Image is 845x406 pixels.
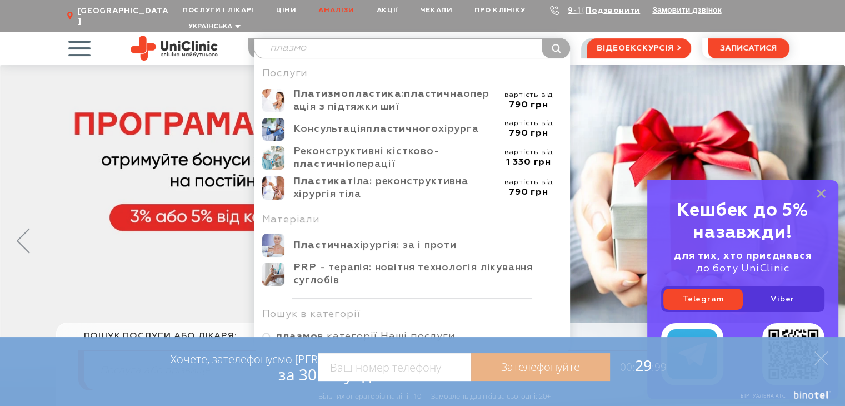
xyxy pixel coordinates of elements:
img: Платизмопластика: пластична операція з підтяжки шиї [262,89,284,112]
div: Послуги [262,67,562,80]
button: Замовити дзвінок [652,6,721,14]
a: Реконструктивні кістково-пластичні операції Реконструктивні кістково-пластичніоперації вартість в... [262,145,562,171]
span: записатися [720,44,777,52]
span: :99 [652,360,667,374]
a: Viber [743,289,822,310]
a: Зателефонуйте [471,353,610,381]
b: пластичні [293,159,349,169]
div: Хочете, зателефонуємо [PERSON_NAME] [171,352,378,383]
button: Українська [186,23,241,31]
div: : операція з підтяжки шиї [293,88,496,113]
span: Віртуальна АТС [741,392,786,399]
div: 790 грн [495,100,562,111]
img: Uniclinic [131,36,218,61]
a: PRP - терапія: новітня технологія лікування суглобів PRP - терапія: новітня технологія лікування ... [262,261,562,287]
div: вартість від [495,148,562,157]
span: в категорії Наші послуги [276,330,562,343]
div: 790 грн [495,187,562,198]
div: 790 грн [495,128,562,139]
a: Подзвонити [586,7,640,14]
input: Послуга або прізвище [254,39,570,58]
div: хірургія: за і проти [293,239,562,252]
div: Реконструктивні кістково- операції [293,145,496,171]
b: пластичного [366,124,438,134]
input: Ваш номер телефону [318,353,471,381]
img: Пластика тіла: реконструктивна хірургія тіла [262,176,284,200]
div: до боту UniClinic [661,250,824,275]
div: PRP - терапія: новітня технологія лікування суглобів [293,261,562,287]
div: вартість від [495,91,562,100]
a: Платизмопластика: пластична операція з підтяжки шиї Платизмопластика:пластичнаоперація з підтяжки... [262,88,562,113]
div: Пошук в категорії [262,298,562,326]
span: [GEOGRAPHIC_DATA] [77,6,172,26]
div: Кешбек до 5% назавжди! [661,200,824,244]
div: Вільних операторів на лінії: 10 Замовлень дзвінків за сьогодні: 20+ [318,392,551,400]
b: пластична [404,89,463,99]
div: тіла: реконструктивна хірургія тіла [293,175,496,201]
div: 1 330 грн [495,157,562,168]
b: для тих, хто приєднався [674,251,812,261]
a: Віртуальна АТС [728,391,831,406]
a: Пластична хірургія: за і проти Пластичнахірургія: за і проти [262,234,562,257]
img: PRP - терапія: новітня технологія лікування суглобів [262,263,284,286]
b: плазмо [276,331,318,341]
div: вартість від [495,178,562,187]
a: Консультація пластичного хірурга Консультаціяпластичногохірурга вартість від 790 грн [262,118,562,141]
a: Telegram [663,289,743,310]
a: плазмов категорії Наші послуги [262,330,562,343]
span: 29 [610,355,667,375]
b: Пластика [293,176,347,186]
span: 00: [620,360,635,374]
button: записатися [708,38,789,58]
span: відеоекскурсія [597,39,673,58]
a: 9-103 [568,7,592,14]
div: Консультація хірурга [293,123,496,136]
img: Консультація пластичного хірурга [262,118,284,141]
div: Матеріали [262,214,562,226]
img: Реконструктивні кістково-пластичні операції [262,146,284,170]
span: за 30 секунд? [278,364,378,385]
a: відеоекскурсія [587,38,691,58]
img: Пластична хірургія: за і проти [262,234,284,257]
b: Пластична [293,240,354,250]
b: Платизмопластика [293,89,402,99]
span: Українська [188,23,232,30]
div: пошук послуги або лікаря: [84,331,762,350]
div: вартість від [495,119,562,128]
a: Пластика тіла: реконструктивна хірургія тіла Пластикатіла: реконструктивна хірургія тіла вартість... [262,175,562,201]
